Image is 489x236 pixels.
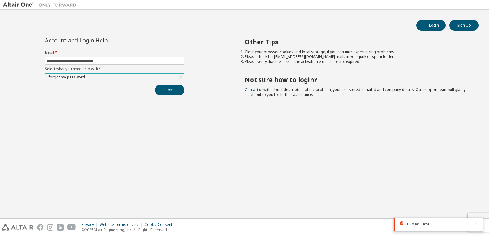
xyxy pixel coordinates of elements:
[100,222,145,227] div: Website Terms of Use
[45,38,156,43] div: Account and Login Help
[82,222,100,227] div: Privacy
[46,74,86,81] div: I forgot my password
[82,227,176,232] p: © 2025 Altair Engineering, Inc. All Rights Reserved.
[245,87,263,92] a: Contact us
[245,59,468,64] li: Please verify that the links in the activation e-mails are not expired.
[245,49,468,54] li: Clear your browser cookies and local storage, if you continue experiencing problems.
[145,222,176,227] div: Cookie Consent
[45,50,184,55] label: Email
[45,74,184,81] div: I forgot my password
[37,224,43,231] img: facebook.svg
[67,224,76,231] img: youtube.svg
[3,2,79,8] img: Altair One
[245,54,468,59] li: Please check for [EMAIL_ADDRESS][DOMAIN_NAME] mails in your junk or spam folder.
[416,20,446,31] button: Login
[2,224,33,231] img: altair_logo.svg
[449,20,479,31] button: Sign Up
[245,76,468,84] h2: Not sure how to login?
[45,67,184,71] label: Select what you need help with
[245,38,468,46] h2: Other Tips
[57,224,64,231] img: linkedin.svg
[47,224,53,231] img: instagram.svg
[407,222,429,227] span: Bad Request
[245,87,465,97] span: with a brief description of the problem, your registered e-mail id and company details. Our suppo...
[155,85,184,95] button: Submit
